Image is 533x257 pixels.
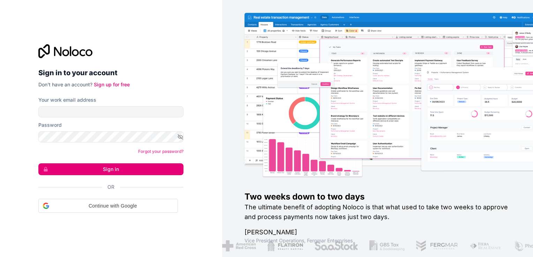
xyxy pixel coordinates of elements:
[245,202,511,222] h2: The ultimate benefit of adopting Noloco is that what used to take two weeks to approve and proces...
[38,106,183,117] input: Email address
[38,96,96,103] label: Your work email address
[38,199,178,213] div: Continue with Google
[38,81,92,87] span: Don't have an account?
[52,202,173,210] span: Continue with Google
[38,122,62,128] label: Password
[107,184,114,190] span: Or
[369,240,405,251] img: /assets/gbstax-C-GtDUiK.png
[38,131,183,142] input: Password
[314,240,358,251] img: /assets/saastock-C6Zbiodz.png
[94,81,130,87] a: Sign up for free
[222,240,256,251] img: /assets/american-red-cross-BAupjrZR.png
[38,67,183,79] h2: Sign in to your account
[245,191,511,202] h1: Two weeks down to two days
[38,163,183,175] button: Sign in
[138,149,183,154] a: Forgot your password?
[245,237,511,244] h1: Vice President Operations , Fergmar Enterprises
[470,240,502,251] img: /assets/fiera-fwj2N5v4.png
[416,240,458,251] img: /assets/fergmar-CudnrXN5.png
[245,227,511,237] h1: [PERSON_NAME]
[267,240,303,251] img: /assets/flatiron-C8eUkumj.png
